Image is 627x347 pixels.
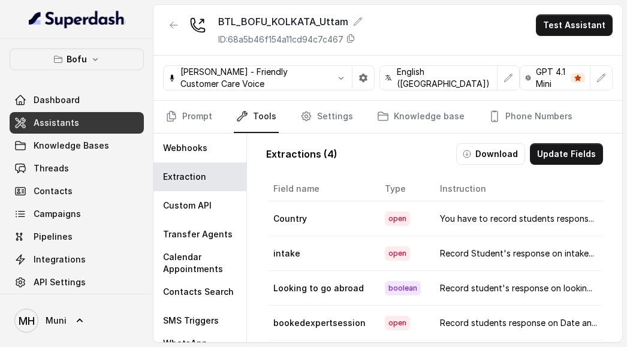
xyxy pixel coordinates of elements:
p: Calendar Appointments [163,251,237,275]
a: Threads [10,158,144,179]
a: Assistants [10,112,144,134]
th: Type [375,177,430,201]
p: GPT 4.1 Mini [536,66,566,90]
button: Test Assistant [536,14,613,36]
a: Knowledge Bases [10,135,144,156]
a: Muni [10,304,144,337]
button: Download [456,143,525,165]
td: Record student's response on lookin... [430,271,607,306]
p: [PERSON_NAME] - Friendly Customer Care Voice [180,66,325,90]
button: Bofu [10,49,144,70]
p: SMS Triggers [163,315,219,327]
a: Campaigns [10,203,144,225]
button: Update Fields [530,143,603,165]
span: open [385,316,410,330]
p: English ([GEOGRAPHIC_DATA]) [397,66,492,90]
span: Pipelines [34,231,73,243]
a: Dashboard [10,89,144,111]
td: You have to record students respons... [430,201,607,236]
a: Integrations [10,249,144,270]
a: API Settings [10,271,144,293]
span: open [385,212,410,226]
span: Threads [34,162,69,174]
span: API Settings [34,276,86,288]
a: Contacts [10,180,144,202]
th: Field name [269,177,375,201]
span: boolean [385,281,421,295]
span: Muni [46,315,67,327]
td: Record students response on Date an... [430,306,607,340]
span: Knowledge Bases [34,140,109,152]
p: Bofu [67,52,87,67]
p: Transfer Agents [163,228,233,240]
span: Campaigns [34,208,81,220]
a: Phone Numbers [486,101,575,133]
a: Settings [298,101,355,133]
span: Assistants [34,117,79,129]
div: BTL_BOFU_KOLKATA_Uttam [218,14,363,29]
svg: openai logo [525,73,531,83]
p: Webhooks [163,142,207,154]
text: MH [19,315,35,327]
p: Extractions ( 4 ) [266,147,337,161]
p: Contacts Search [163,286,234,298]
p: ID: 68a5b46f154a11cd94c7c467 [218,34,343,46]
span: Contacts [34,185,73,197]
img: light.svg [29,10,125,29]
p: Extraction [163,171,206,183]
nav: Tabs [163,101,613,133]
p: Custom API [163,200,212,212]
td: intake [269,236,375,271]
a: Tools [234,101,279,133]
td: Looking to go abroad [269,271,375,306]
a: Prompt [163,101,215,133]
a: Knowledge base [375,101,467,133]
td: bookedexpertsession [269,306,375,340]
td: Country [269,201,375,236]
th: Instruction [430,177,607,201]
span: Dashboard [34,94,80,106]
span: open [385,246,410,261]
a: Pipelines [10,226,144,248]
span: Integrations [34,254,86,265]
td: Record Student's response on intake... [430,236,607,271]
